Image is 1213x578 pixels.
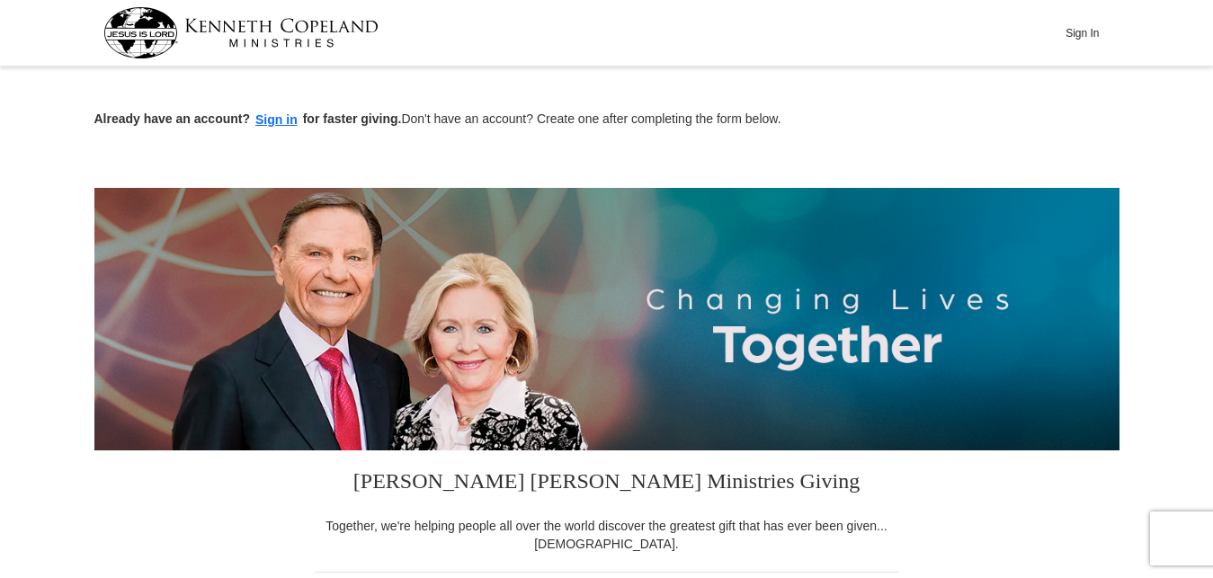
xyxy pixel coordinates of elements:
strong: Already have an account? for faster giving. [94,111,402,126]
button: Sign in [250,110,303,130]
div: Together, we're helping people all over the world discover the greatest gift that has ever been g... [315,517,899,553]
img: kcm-header-logo.svg [103,7,379,58]
h3: [PERSON_NAME] [PERSON_NAME] Ministries Giving [315,450,899,517]
p: Don't have an account? Create one after completing the form below. [94,110,1119,130]
button: Sign In [1056,19,1110,47]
